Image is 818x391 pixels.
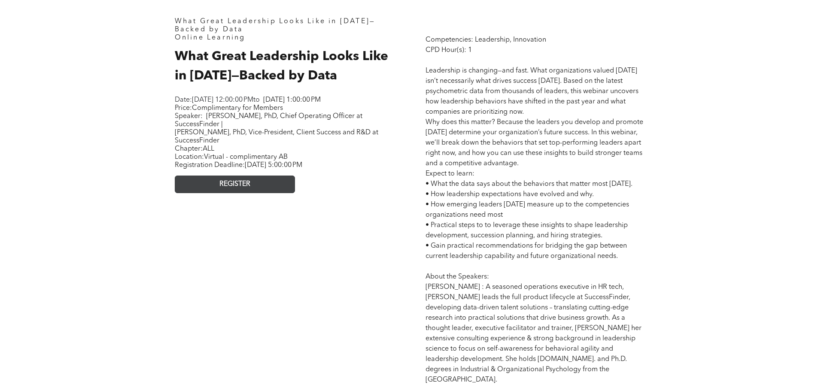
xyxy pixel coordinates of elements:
[175,97,260,103] span: Date: to
[204,154,288,161] span: Virtual - complimentary AB
[219,180,250,188] span: REGISTER
[175,18,376,33] span: What Great Leadership Looks Like in [DATE]—Backed by Data
[175,113,378,144] span: [PERSON_NAME], PhD, Chief Operating Officer at SuccessFinder | [PERSON_NAME], PhD, Vice-President...
[175,145,214,152] span: Chapter:
[192,97,253,103] span: [DATE] 12:00:00 PM
[175,105,283,112] span: Price:
[175,34,246,41] span: Online Learning
[175,113,203,120] span: Speaker:
[245,162,302,169] span: [DATE] 5:00:00 PM
[175,154,302,169] span: Location: Registration Deadline:
[263,97,321,103] span: [DATE] 1:00:00 PM
[192,105,283,112] span: Complimentary for Members
[175,50,388,82] span: What Great Leadership Looks Like in [DATE]—Backed by Data
[203,145,214,152] span: ALL
[175,176,295,193] a: REGISTER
